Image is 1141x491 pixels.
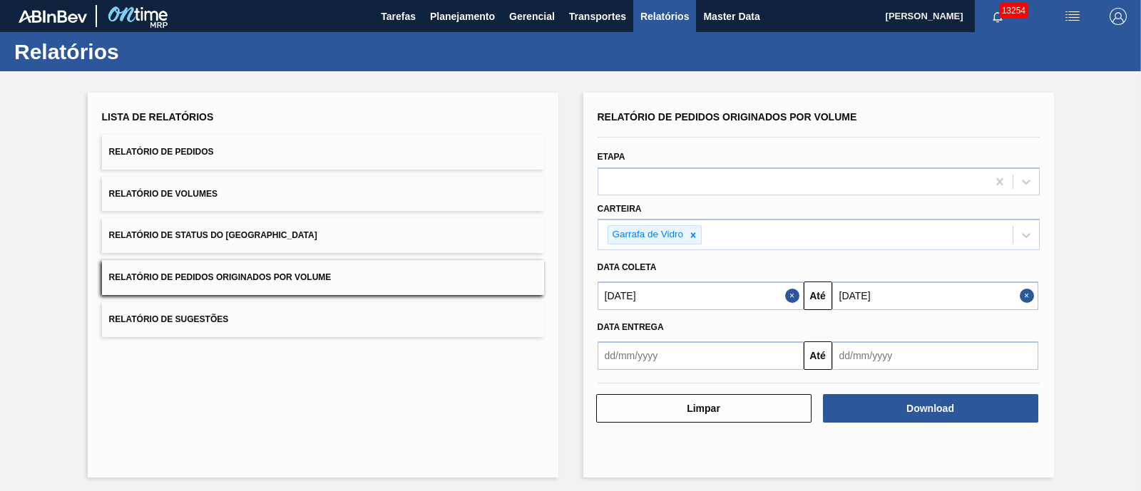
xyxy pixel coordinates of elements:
[598,111,857,123] span: Relatório de Pedidos Originados por Volume
[832,341,1038,370] input: dd/mm/yyyy
[19,10,87,23] img: TNhmsLtSVTkK8tSr43FrP2fwEKptu5GPRR3wAAAABJRU5ErkJggg==
[598,152,625,162] label: Etapa
[109,272,332,282] span: Relatório de Pedidos Originados por Volume
[1020,281,1038,310] button: Close
[102,218,544,253] button: Relatório de Status do [GEOGRAPHIC_DATA]
[109,230,317,240] span: Relatório de Status do [GEOGRAPHIC_DATA]
[102,260,544,295] button: Relatório de Pedidos Originados por Volume
[598,262,657,272] span: Data coleta
[598,281,804,310] input: dd/mm/yyyy
[598,322,664,332] span: Data Entrega
[102,177,544,212] button: Relatório de Volumes
[703,8,759,25] span: Master Data
[381,8,416,25] span: Tarefas
[608,226,686,244] div: Garrafa de Vidro
[1110,8,1127,25] img: Logout
[14,43,267,60] h1: Relatórios
[102,111,214,123] span: Lista de Relatórios
[569,8,626,25] span: Transportes
[1064,8,1081,25] img: userActions
[598,341,804,370] input: dd/mm/yyyy
[109,189,218,199] span: Relatório de Volumes
[102,135,544,170] button: Relatório de Pedidos
[823,394,1038,423] button: Download
[109,314,229,324] span: Relatório de Sugestões
[430,8,495,25] span: Planejamento
[640,8,689,25] span: Relatórios
[596,394,812,423] button: Limpar
[509,8,555,25] span: Gerencial
[999,3,1028,19] span: 13254
[109,147,214,157] span: Relatório de Pedidos
[804,341,832,370] button: Até
[785,281,804,310] button: Close
[975,6,1020,26] button: Notificações
[102,302,544,337] button: Relatório de Sugestões
[832,281,1038,310] input: dd/mm/yyyy
[598,204,642,214] label: Carteira
[804,281,832,310] button: Até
